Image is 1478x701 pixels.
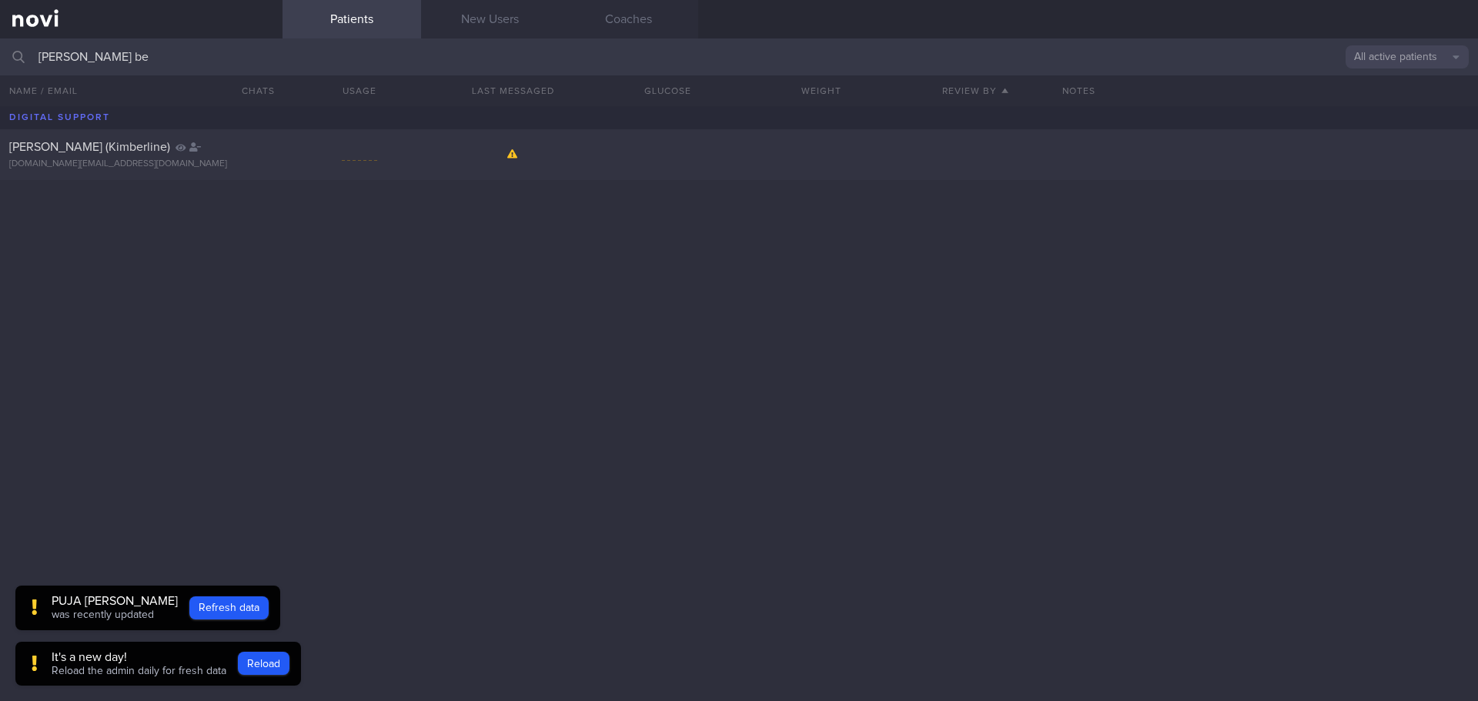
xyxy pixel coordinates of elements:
[590,75,744,106] button: Glucose
[1346,45,1469,68] button: All active patients
[52,593,178,609] div: PUJA [PERSON_NAME]
[9,159,273,170] div: [DOMAIN_NAME][EMAIL_ADDRESS][DOMAIN_NAME]
[52,609,154,620] span: was recently updated
[1053,75,1478,106] div: Notes
[898,75,1052,106] button: Review By
[221,75,283,106] button: Chats
[52,649,226,665] div: It's a new day!
[52,666,226,676] span: Reload the admin daily for fresh data
[744,75,898,106] button: Weight
[238,652,289,675] button: Reload
[436,75,590,106] button: Last Messaged
[189,596,269,619] button: Refresh data
[283,75,436,106] div: Usage
[9,141,170,153] span: [PERSON_NAME] (Kimberline)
